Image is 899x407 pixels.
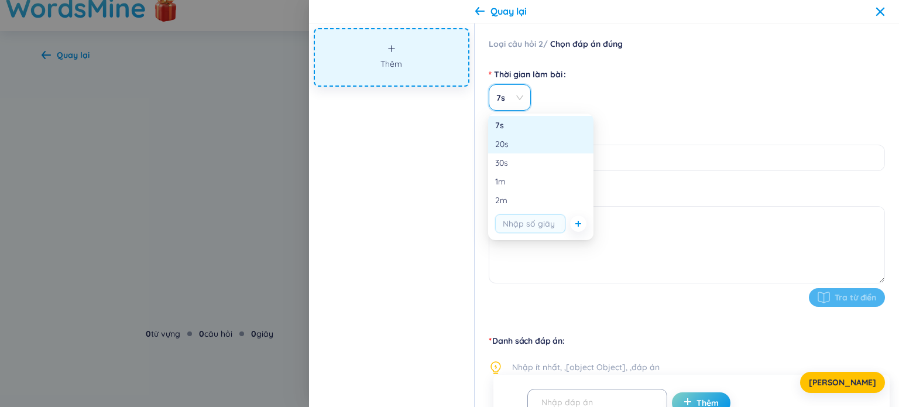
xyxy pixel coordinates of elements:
[550,39,623,49] strong: Chọn đáp án đúng
[314,28,469,87] button: Thêm
[809,377,876,388] span: [PERSON_NAME]
[488,172,593,191] div: 1m
[380,57,402,70] span: Thêm
[489,335,885,347] label: Danh sách đáp án
[495,156,586,169] div: 30s
[495,214,565,233] input: Nhập số giây
[512,361,660,375] span: Nhập ít nhất, ,[object Object], ,đáp án
[489,65,571,84] label: Thời gian làm bài
[495,175,586,188] div: 1m
[495,138,586,151] div: 20s
[489,145,885,171] input: Từ vựng
[575,220,582,227] span: plus
[488,116,593,135] div: 7s
[488,153,593,172] div: 30s
[488,191,593,210] div: 2m
[489,39,548,49] span: Loại câu hỏi 2 /
[490,5,527,18] div: Quay lại
[495,194,586,207] div: 2m
[800,372,885,393] button: [PERSON_NAME]
[570,216,586,232] button: plus
[488,135,593,153] div: 20s
[495,119,586,132] div: 7s
[387,45,396,53] span: plus
[496,92,523,104] span: 7s
[475,5,527,19] a: Quay lại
